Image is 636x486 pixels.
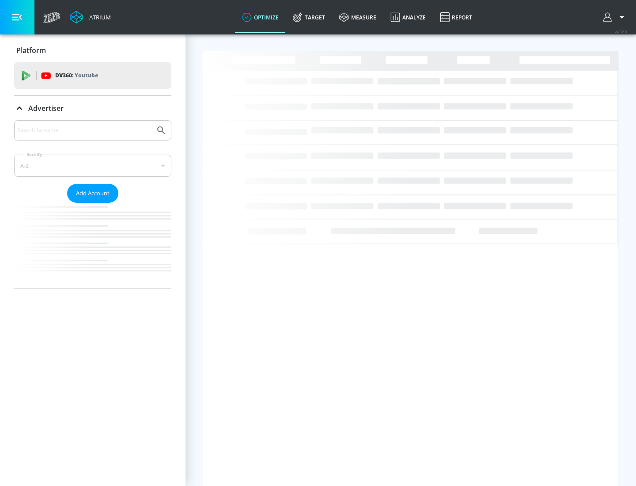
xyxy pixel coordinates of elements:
[86,13,111,21] div: Atrium
[14,38,171,63] div: Platform
[14,62,171,89] div: DV360: Youtube
[383,1,433,33] a: Analyze
[67,184,118,203] button: Add Account
[14,96,171,121] div: Advertiser
[14,120,171,289] div: Advertiser
[75,71,98,80] p: Youtube
[18,125,151,136] input: Search by name
[433,1,479,33] a: Report
[70,11,111,24] a: Atrium
[25,152,44,157] label: Sort By
[28,103,64,113] p: Advertiser
[235,1,286,33] a: optimize
[14,203,171,289] nav: list of Advertiser
[14,155,171,177] div: A-Z
[16,46,46,55] p: Platform
[332,1,383,33] a: measure
[615,29,627,34] span: v 4.32.0
[55,71,98,80] p: DV360:
[76,188,110,198] span: Add Account
[286,1,332,33] a: Target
